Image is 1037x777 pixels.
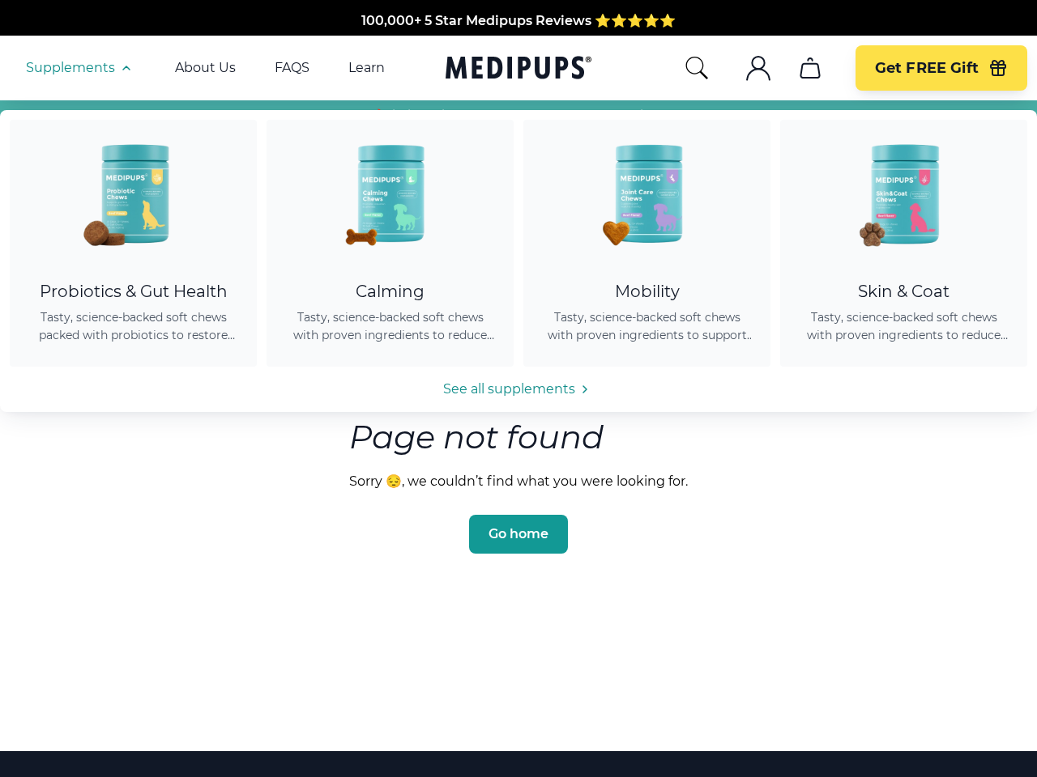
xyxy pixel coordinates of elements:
button: Go home [469,515,568,554]
img: Skin & Coat Chews - Medipups [831,120,977,265]
div: Calming [286,282,494,302]
a: Learn [348,60,385,76]
span: Tasty, science-backed soft chews with proven ingredients to support joint health, improve mobilit... [543,308,751,344]
button: search [684,55,710,81]
span: 100,000+ 5 Star Medipups Reviews ⭐️⭐️⭐️⭐️⭐️ [361,12,676,28]
button: account [739,49,778,87]
span: Go home [489,526,548,542]
span: Supplements [26,60,115,76]
img: Calming Dog Chews - Medipups [318,120,463,265]
button: Supplements [26,58,136,78]
a: Medipups [446,53,591,86]
span: Tasty, science-backed soft chews packed with probiotics to restore gut balance, ease itching, sup... [29,308,237,344]
a: About Us [175,60,236,76]
span: Tasty, science-backed soft chews with proven ingredients to reduce anxiety, promote relaxation, a... [286,308,494,344]
p: Sorry 😔, we couldn’t find what you were looking for. [349,473,688,489]
img: Probiotic Dog Chews - Medipups [61,120,207,265]
span: Get FREE Gift [875,59,979,78]
h3: Page not found [349,414,688,461]
div: Skin & Coat [800,282,1008,302]
a: Probiotic Dog Chews - MedipupsProbiotics & Gut HealthTasty, science-backed soft chews packed with... [10,120,257,367]
a: Skin & Coat Chews - MedipupsSkin & CoatTasty, science-backed soft chews with proven ingredients t... [780,120,1027,367]
div: Probiotics & Gut Health [29,282,237,302]
button: Get FREE Gift [856,45,1027,91]
a: FAQS [275,60,309,76]
button: cart [791,49,830,87]
a: Calming Dog Chews - MedipupsCalmingTasty, science-backed soft chews with proven ingredients to re... [267,120,514,367]
span: Made In The [GEOGRAPHIC_DATA] from domestic & globally sourced ingredients [250,32,788,47]
div: Mobility [543,282,751,302]
span: Tasty, science-backed soft chews with proven ingredients to reduce shedding, promote healthy skin... [800,308,1008,344]
a: Joint Care Chews - MedipupsMobilityTasty, science-backed soft chews with proven ingredients to su... [523,120,770,367]
img: Joint Care Chews - Medipups [574,120,720,265]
